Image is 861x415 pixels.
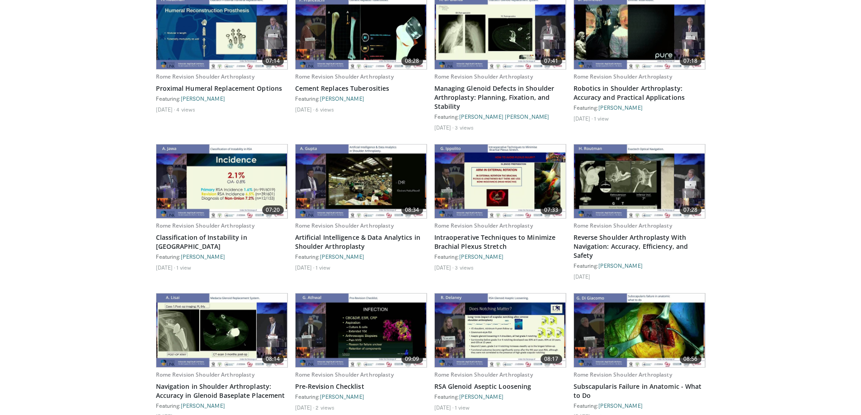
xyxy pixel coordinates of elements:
span: 08:28 [401,56,423,65]
div: Featuring: [295,95,427,102]
img: 6e0014db-18f7-43be-ab2b-ee53f402839a.620x360_q85_upscale.jpg [574,145,705,218]
a: [PERSON_NAME] [598,402,643,409]
div: Featuring: [156,253,288,260]
a: 08:56 [574,294,705,367]
a: Rome Revision Shoulder Arthroplasty [574,73,672,80]
li: [DATE] [295,106,315,113]
span: 07:18 [680,56,701,65]
li: 3 views [455,124,474,131]
a: Rome Revision Shoulder Arthroplasty [295,73,394,80]
div: Featuring: [434,113,566,120]
a: 09:09 [296,294,427,367]
li: 4 views [176,106,195,113]
img: 55f6ac48-21f9-428d-9b9e-d3ac12010e4d.620x360_q85_upscale.jpg [296,294,427,367]
a: [PERSON_NAME] [598,262,643,269]
span: 07:41 [541,56,562,65]
a: 07:20 [156,145,287,218]
img: 0e01535e-a690-4721-86db-12380765f610.620x360_q85_upscale.jpg [156,294,287,367]
a: Rome Revision Shoulder Arthroplasty [434,222,533,229]
a: Robotics in Shoulder Arthroplasty: Accuracy and Practical Applications [574,84,706,102]
div: Featuring: [295,393,427,400]
a: 08:34 [296,145,427,218]
img: 75c363d7-789f-4771-a9b8-9c547d0536dd.620x360_q85_upscale.jpg [435,294,566,367]
a: Subscapularis Failure in Anatomic - What to Do [574,382,706,400]
div: Featuring: [574,402,706,409]
a: Rome Revision Shoulder Arthroplasty [574,371,672,378]
a: Cement Replaces Tuberosities [295,84,427,93]
a: Intraoperative Techniques to Minimize Brachial Plexus Stretch [434,233,566,251]
a: [PERSON_NAME] [181,253,225,260]
div: Featuring: [574,104,706,111]
a: [PERSON_NAME] [181,402,225,409]
img: 949cfbe4-2a1f-4f19-a749-9e74c9c65f93.620x360_q85_upscale.jpg [574,294,705,367]
img: fc3381d6-ed71-4b21-94cd-db1a8b0dbcfe.620x360_q85_upscale.jpg [296,145,427,218]
a: [PERSON_NAME] [320,253,364,260]
a: 07:28 [574,145,705,218]
li: 3 views [455,264,474,271]
li: 2 views [315,404,334,411]
li: [DATE] [156,264,175,271]
a: Rome Revision Shoulder Arthroplasty [295,371,394,378]
a: 08:17 [435,294,566,367]
span: 08:56 [680,354,701,364]
a: 07:33 [435,145,566,218]
a: Rome Revision Shoulder Arthroplasty [156,371,254,378]
a: Managing Glenoid Defects in Shoulder Arthroplasty: Planning, Fixation, and Stability [434,84,566,111]
li: 1 view [176,264,191,271]
span: 07:14 [262,56,284,65]
span: 08:14 [262,354,284,364]
a: [PERSON_NAME] [181,95,225,102]
a: Proximal Humeral Replacement Options [156,84,288,93]
a: [PERSON_NAME] [459,393,503,400]
li: 1 view [594,115,609,122]
a: Reverse Shoulder Arthroplasty With Navigation: Accuracy, Efficiency, and Safety [574,233,706,260]
a: Rome Revision Shoulder Arthroplasty [156,222,254,229]
a: [PERSON_NAME] [PERSON_NAME] [459,113,550,120]
li: [DATE] [434,404,454,411]
span: 07:20 [262,205,284,214]
div: Featuring: [434,253,566,260]
img: 79664923-6c7d-4073-92b0-8b70bf8165f2.620x360_q85_upscale.jpg [435,145,566,218]
a: Rome Revision Shoulder Arthroplasty [434,371,533,378]
span: 09:09 [401,354,423,364]
li: [DATE] [574,115,593,122]
div: Featuring: [295,253,427,260]
span: 08:17 [541,354,562,364]
div: Featuring: [156,402,288,409]
a: [PERSON_NAME] [320,393,364,400]
span: 08:34 [401,205,423,214]
li: 6 views [315,106,334,113]
a: Rome Revision Shoulder Arthroplasty [574,222,672,229]
a: 08:14 [156,294,287,367]
li: [DATE] [156,106,175,113]
span: 07:33 [541,205,562,214]
li: [DATE] [574,273,591,280]
div: Featuring: [574,262,706,269]
span: 07:28 [680,205,701,214]
li: [DATE] [434,124,454,131]
li: 1 view [315,264,330,271]
div: Featuring: [434,393,566,400]
li: 1 view [455,404,470,411]
li: [DATE] [295,404,315,411]
a: Navigation in Shoulder Arthroplasty: Accuracy in Glenoid Baseplate Placement [156,382,288,400]
a: [PERSON_NAME] [320,95,364,102]
div: Featuring: [156,95,288,102]
a: Pre-Revision Checklist [295,382,427,391]
a: Rome Revision Shoulder Arthroplasty [295,222,394,229]
li: [DATE] [434,264,454,271]
li: [DATE] [295,264,315,271]
a: Rome Revision Shoulder Arthroplasty [156,73,254,80]
a: Rome Revision Shoulder Arthroplasty [434,73,533,80]
img: 67256712-f3ee-40a0-8e1d-0e1f6b4c2444.620x360_q85_upscale.jpg [156,145,287,218]
a: Artificial Intelligence & Data Analytics in Shoulder Arthroplasty [295,233,427,251]
a: [PERSON_NAME] [459,253,503,260]
a: [PERSON_NAME] [598,104,643,111]
a: Classification of Instability in [GEOGRAPHIC_DATA] [156,233,288,251]
a: RSA Glenoid Aseptic Loosening [434,382,566,391]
